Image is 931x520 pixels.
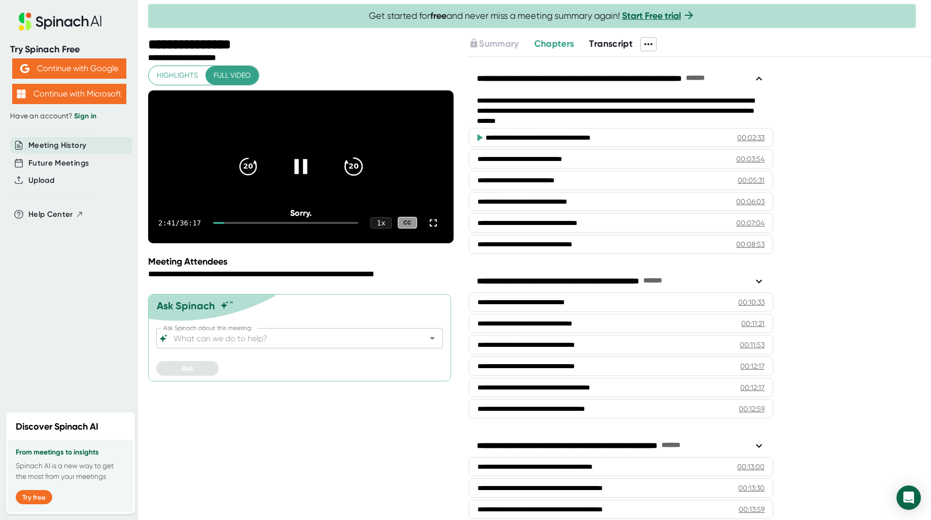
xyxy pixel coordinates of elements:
span: Highlights [157,69,198,82]
button: Transcript [589,37,633,51]
div: Try Spinach Free [10,44,128,55]
div: Meeting Attendees [148,256,456,267]
button: Help Center [28,209,84,220]
button: Future Meetings [28,157,89,169]
button: Continue with Microsoft [12,84,126,104]
div: 00:13:30 [738,483,765,493]
div: 00:02:33 [737,133,765,143]
div: 00:08:53 [736,239,765,249]
div: Sorry. [179,208,423,218]
button: Full video [205,66,259,85]
button: Meeting History [28,140,86,151]
button: Upload [28,175,54,186]
b: free [430,10,446,21]
div: 00:12:17 [740,382,765,393]
button: Ask [156,361,219,376]
h2: Discover Spinach AI [16,420,98,434]
div: 2:41 / 36:17 [158,219,201,227]
button: Try free [16,490,52,504]
span: Full video [214,69,251,82]
div: 00:05:31 [738,175,765,185]
div: 00:13:59 [739,504,765,514]
button: Continue with Google [12,58,126,79]
span: Transcript [589,38,633,49]
div: 00:03:54 [736,154,765,164]
button: Summary [469,37,519,51]
div: Ask Spinach [157,300,215,312]
input: What can we do to help? [171,331,410,345]
div: Have an account? [10,112,128,121]
div: 00:07:04 [736,218,765,228]
a: Start Free trial [622,10,681,21]
div: Upgrade to access [469,37,534,51]
h3: From meetings to insights [16,448,125,457]
span: Ask [182,364,193,373]
img: Aehbyd4JwY73AAAAAElFTkSuQmCC [20,64,29,73]
p: Spinach AI is a new way to get the most from your meetings [16,461,125,482]
div: CC [398,217,417,229]
div: 00:12:59 [739,404,765,414]
div: 00:13:00 [737,462,765,472]
div: 00:11:21 [741,318,765,329]
span: Help Center [28,209,73,220]
div: 00:10:33 [738,297,765,307]
button: Open [425,331,439,345]
a: Sign in [74,112,96,120]
button: Highlights [149,66,206,85]
div: 00:06:03 [736,197,765,207]
span: Get started for and never miss a meeting summary again! [369,10,695,22]
div: Open Intercom Messenger [896,485,921,510]
span: Chapters [534,38,574,49]
span: Summary [479,38,519,49]
div: 00:12:17 [740,361,765,371]
button: Chapters [534,37,574,51]
div: 1 x [370,217,392,229]
div: 00:11:53 [740,340,765,350]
